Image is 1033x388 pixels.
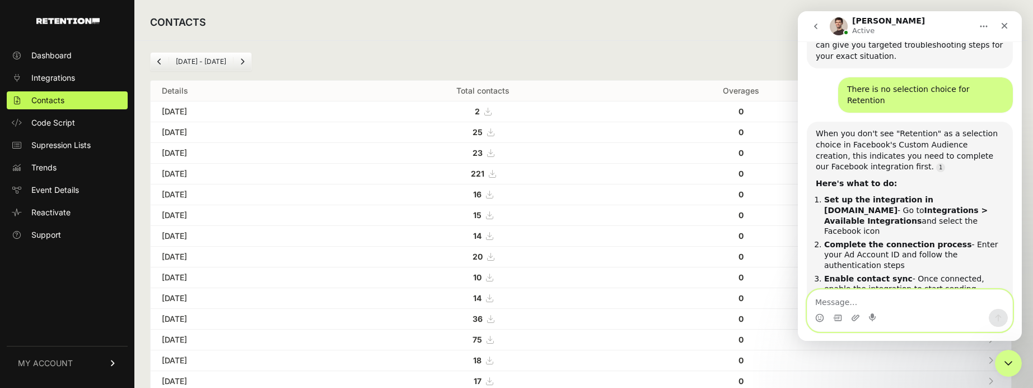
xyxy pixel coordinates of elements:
[53,302,62,311] button: Upload attachment
[31,207,71,218] span: Reactivate
[473,127,494,137] a: 25
[7,69,128,87] a: Integrations
[738,107,744,116] strong: 0
[26,228,206,260] li: - Enter your Ad Account ID and follow the authentication steps
[35,302,44,311] button: Gif picker
[738,127,744,137] strong: 0
[473,190,482,199] strong: 16
[738,252,744,261] strong: 0
[738,314,744,324] strong: 0
[151,330,338,350] td: [DATE]
[738,376,744,386] strong: 0
[151,226,338,247] td: [DATE]
[738,355,744,365] strong: 0
[473,272,493,282] a: 10
[31,140,91,151] span: Supression Lists
[151,184,338,205] td: [DATE]
[26,229,174,238] b: Complete the connection process
[7,114,128,132] a: Code Script
[151,164,338,184] td: [DATE]
[26,262,206,294] li: - Once connected, enable the integration to start sending contacts to Facebook twice daily
[471,169,484,178] strong: 221
[995,350,1022,377] iframe: Intercom live chat
[36,18,100,24] img: Retention.com
[473,272,482,282] strong: 10
[7,226,128,244] a: Support
[151,101,338,122] td: [DATE]
[138,152,147,161] a: Source reference 8946069:
[7,136,128,154] a: Supression Lists
[150,15,206,30] h2: CONTACTS
[738,169,744,178] strong: 0
[151,143,338,164] td: [DATE]
[474,376,493,386] a: 17
[151,267,338,288] td: [DATE]
[473,314,494,324] a: 36
[151,247,338,267] td: [DATE]
[151,309,338,330] td: [DATE]
[18,117,206,161] div: When you don't see "Retention" as a selection choice in Facebook's Custom Audience creation, this...
[191,298,210,316] button: Send a message…
[738,190,744,199] strong: 0
[7,346,128,380] a: MY ACCOUNT
[71,302,80,311] button: Start recording
[26,183,206,225] li: - Go to and select the Facebook icon
[31,50,72,61] span: Dashboard
[473,231,493,241] a: 14
[338,81,628,101] th: Total contacts
[473,210,482,220] strong: 15
[738,335,744,344] strong: 0
[31,162,57,173] span: Trends
[31,117,75,128] span: Code Script
[473,314,483,324] strong: 36
[471,169,496,178] a: 221
[738,210,744,220] strong: 0
[10,279,214,298] textarea: Message…
[473,190,493,199] a: 16
[7,181,128,199] a: Event Details
[798,11,1022,341] iframe: Intercom live chat
[738,293,744,303] strong: 0
[473,148,483,158] strong: 23
[18,168,99,177] b: Here's what to do:
[7,91,128,109] a: Contacts
[475,107,480,116] strong: 2
[628,81,854,101] th: Overages
[7,159,128,177] a: Trends
[151,205,338,226] td: [DATE]
[473,148,494,158] a: 23
[169,57,233,66] li: [DATE] - [DATE]
[151,81,338,101] th: Details
[473,210,493,220] a: 15
[151,53,169,71] a: Previous
[473,293,482,303] strong: 14
[151,288,338,309] td: [DATE]
[473,252,494,261] a: 20
[26,184,135,204] b: Set up the integration in [DOMAIN_NAME]
[473,355,482,365] strong: 18
[31,95,64,106] span: Contacts
[473,355,493,365] a: 18
[233,53,251,71] a: Next
[738,231,744,241] strong: 0
[31,72,75,84] span: Integrations
[473,335,493,344] a: 75
[18,358,73,369] span: MY ACCOUNT
[738,148,744,158] strong: 0
[31,229,61,241] span: Support
[473,335,482,344] strong: 75
[151,350,338,371] td: [DATE]
[7,47,128,64] a: Dashboard
[473,252,483,261] strong: 20
[473,293,493,303] a: 14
